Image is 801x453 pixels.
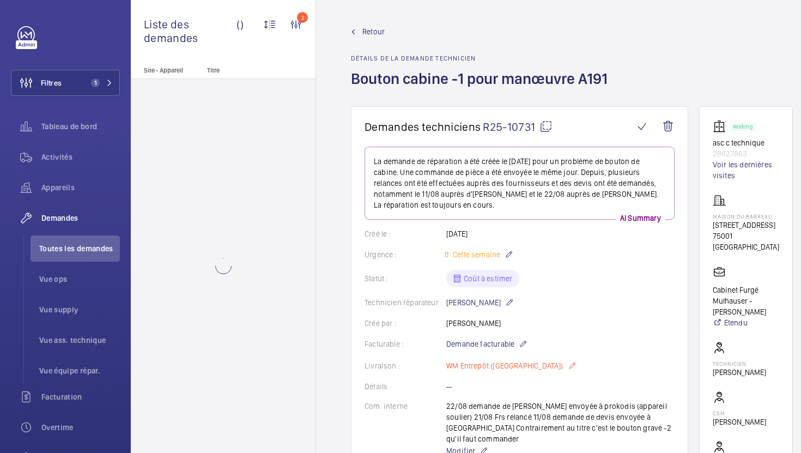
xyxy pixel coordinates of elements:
p: Titre [207,67,279,74]
p: Maison du Barreau [713,213,779,220]
span: Overtime [41,422,120,433]
p: Cabinet Furgé Mulhauser - [PERSON_NAME] [713,285,779,317]
span: Cette semaine [451,250,500,259]
span: Retour [362,26,385,37]
span: Demandes techniciens [365,120,481,134]
span: Vue supply [39,304,120,315]
a: Étendu [713,317,779,328]
p: Technicien [713,360,766,367]
p: [PERSON_NAME] [713,416,766,427]
p: Working [733,125,753,129]
span: Demande facturable [446,339,514,349]
span: Vue équipe répar. [39,365,120,376]
button: Filtres1 [11,70,120,96]
span: 1 [91,78,100,87]
p: [STREET_ADDRESS] [713,220,779,231]
p: CSM [713,410,766,416]
p: [PERSON_NAME] [713,367,766,378]
p: 28827863 [713,148,779,159]
span: R25-10731 [483,120,553,134]
h2: Détails de la demande technicien [351,55,614,62]
a: Voir les dernières visites [713,159,779,181]
span: Vue ass. technique [39,335,120,346]
p: AI Summary [616,213,665,224]
span: Appareils [41,182,120,193]
p: La demande de réparation a été créée le [DATE] pour un problème de bouton de cabine. Une commande... [374,156,665,210]
p: Site - Appareil [131,67,203,74]
p: asc c technique [713,137,779,148]
span: Activités [41,152,120,162]
span: Demandes [41,213,120,224]
img: elevator.svg [713,120,730,133]
h1: Bouton cabine -1 pour manœuvre A191 [351,69,614,106]
span: Liste des demandes [144,17,236,45]
p: [PERSON_NAME] [446,296,514,309]
span: Facturation [41,391,120,402]
p: 75001 [GEOGRAPHIC_DATA] [713,231,779,252]
span: Vue ops [39,274,120,285]
span: Tableau de bord [41,121,120,132]
span: Filtres [41,77,62,88]
p: WM Entrepôt ([GEOGRAPHIC_DATA]) [446,359,577,372]
span: Toutes les demandes [39,243,120,254]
